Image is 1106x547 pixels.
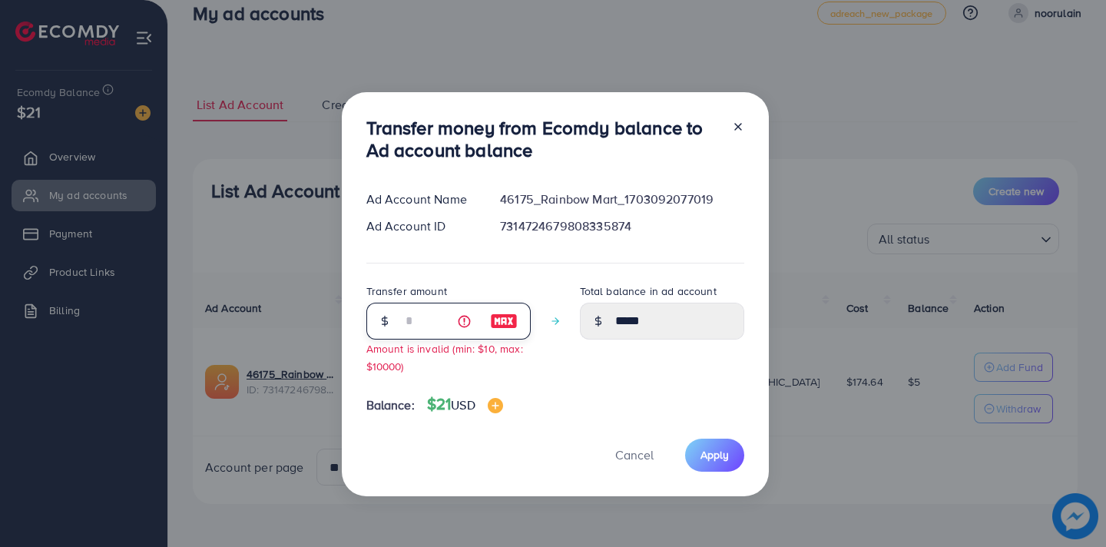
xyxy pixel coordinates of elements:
h3: Transfer money from Ecomdy balance to Ad account balance [366,117,720,161]
div: 7314724679808335874 [488,217,756,235]
h4: $21 [427,395,503,414]
label: Total balance in ad account [580,283,717,299]
img: image [488,398,503,413]
div: Ad Account Name [354,191,488,208]
img: image [490,312,518,330]
span: Apply [700,447,729,462]
button: Cancel [596,439,673,472]
small: Amount is invalid (min: $10, max: $10000) [366,341,523,373]
div: Ad Account ID [354,217,488,235]
span: Cancel [615,446,654,463]
label: Transfer amount [366,283,447,299]
span: Balance: [366,396,415,414]
span: USD [451,396,475,413]
div: 46175_Rainbow Mart_1703092077019 [488,191,756,208]
button: Apply [685,439,744,472]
